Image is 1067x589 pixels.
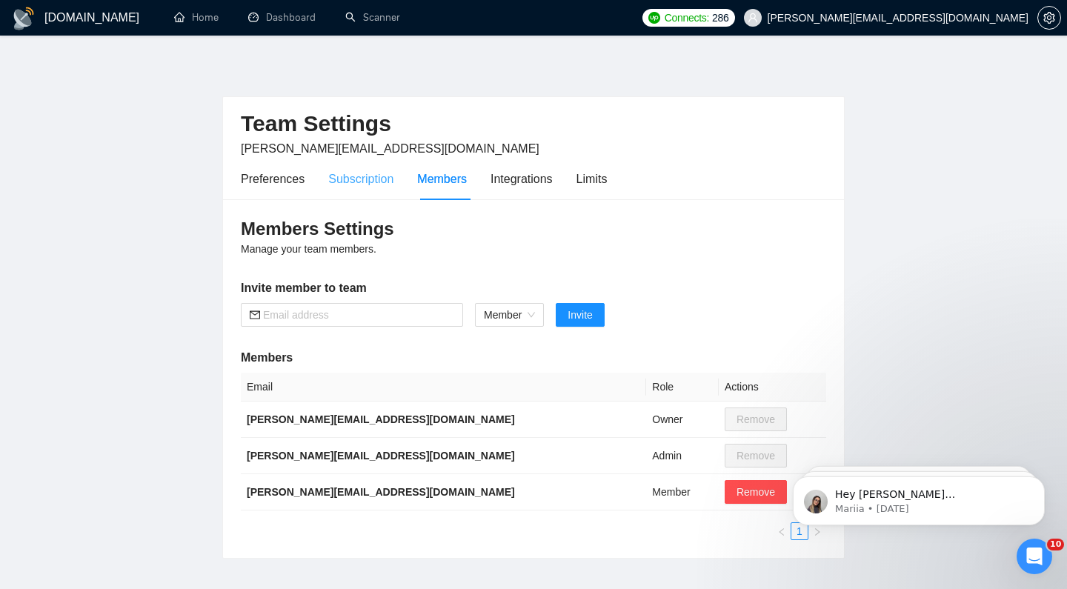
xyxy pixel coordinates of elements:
span: Remove [737,484,775,500]
span: [PERSON_NAME][EMAIL_ADDRESS][DOMAIN_NAME] [241,142,539,155]
h3: Members Settings [241,217,826,241]
p: Message from Mariia, sent 5w ago [64,57,256,70]
span: Hey [PERSON_NAME][EMAIL_ADDRESS][DOMAIN_NAME], Looks like your Upwork agency Write Choice ran out... [64,43,256,246]
h2: Team Settings [241,109,826,139]
td: Admin [646,438,719,474]
iframe: Intercom live chat [1017,539,1052,574]
span: mail [250,310,260,320]
h5: Members [241,349,826,367]
button: Invite [556,303,604,327]
td: Owner [646,402,719,438]
img: logo [12,7,36,30]
span: Member [484,304,535,326]
span: user [748,13,758,23]
iframe: Intercom notifications message [771,445,1067,549]
div: Members [417,170,467,188]
span: Manage your team members. [241,243,376,255]
b: [PERSON_NAME][EMAIL_ADDRESS][DOMAIN_NAME] [247,486,515,498]
input: Email address [263,307,454,323]
span: Connects: [665,10,709,26]
img: upwork-logo.png [648,12,660,24]
b: [PERSON_NAME][EMAIL_ADDRESS][DOMAIN_NAME] [247,413,515,425]
span: 10 [1047,539,1064,550]
b: [PERSON_NAME][EMAIL_ADDRESS][DOMAIN_NAME] [247,450,515,462]
th: Email [241,373,646,402]
h5: Invite member to team [241,279,826,297]
div: Integrations [491,170,553,188]
span: Invite [568,307,592,323]
div: Limits [576,170,608,188]
button: Remove [725,480,787,504]
span: setting [1038,12,1060,24]
a: searchScanner [345,11,400,24]
th: Actions [719,373,826,402]
th: Role [646,373,719,402]
a: dashboardDashboard [248,11,316,24]
span: 286 [712,10,728,26]
div: Subscription [328,170,393,188]
td: Member [646,474,719,510]
button: setting [1037,6,1061,30]
a: homeHome [174,11,219,24]
div: Preferences [241,170,305,188]
a: setting [1037,12,1061,24]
